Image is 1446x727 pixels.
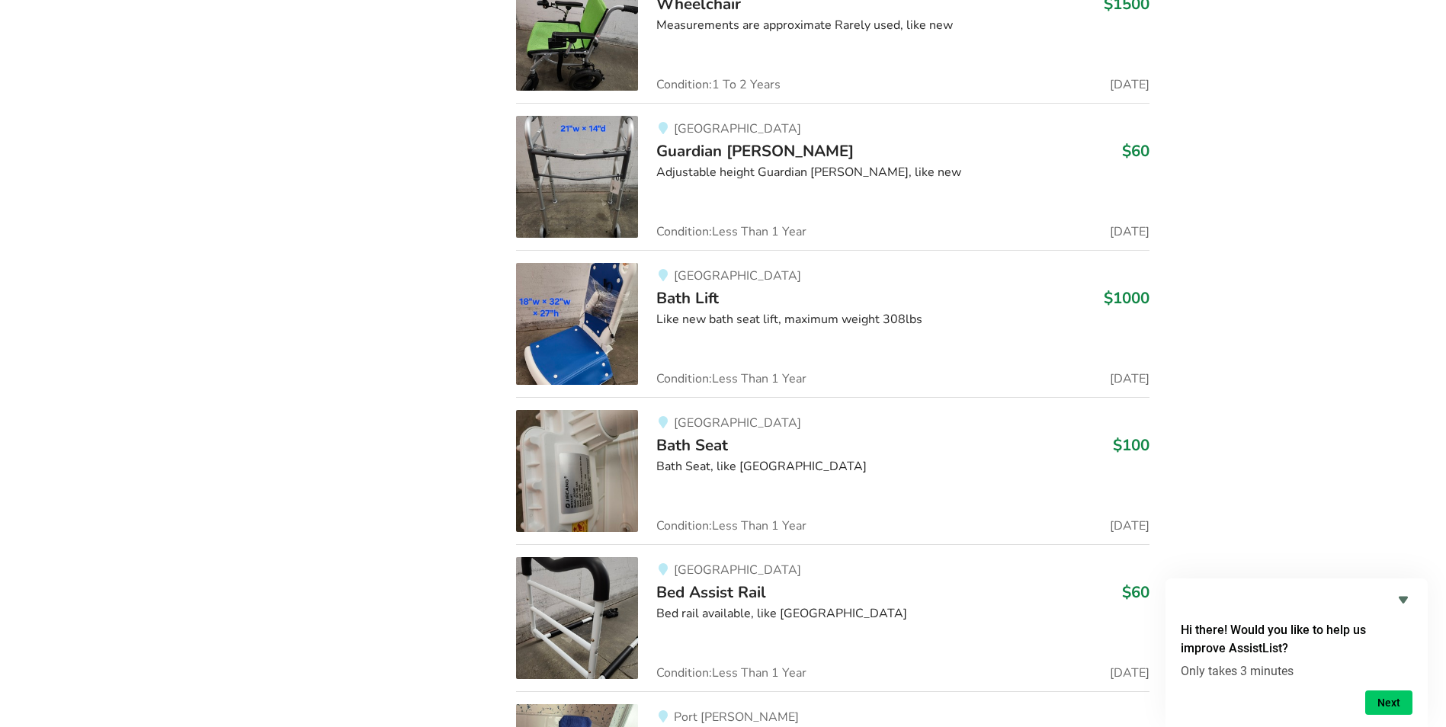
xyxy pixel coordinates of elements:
[516,250,1149,397] a: bathroom safety-bath lift[GEOGRAPHIC_DATA]Bath Lift$1000Like new bath seat lift, maximum weight 3...
[656,78,781,91] span: Condition: 1 To 2 Years
[516,263,638,385] img: bathroom safety-bath lift
[656,581,766,603] span: Bed Assist Rail
[656,17,1149,34] div: Measurements are approximate Rarely used, like new
[656,520,806,532] span: Condition: Less Than 1 Year
[1181,591,1412,715] div: Hi there! Would you like to help us improve AssistList?
[656,226,806,238] span: Condition: Less Than 1 Year
[516,544,1149,691] a: bedroom equipment-bed assist rail[GEOGRAPHIC_DATA]Bed Assist Rail$60Bed rail available, like [GEO...
[656,605,1149,623] div: Bed rail available, like [GEOGRAPHIC_DATA]
[674,267,801,284] span: [GEOGRAPHIC_DATA]
[1110,78,1149,91] span: [DATE]
[516,103,1149,250] a: mobility-guardian walker[GEOGRAPHIC_DATA]Guardian [PERSON_NAME]$60Adjustable height Guardian [PER...
[1110,667,1149,679] span: [DATE]
[1110,520,1149,532] span: [DATE]
[516,410,638,532] img: bathroom safety-bath seat
[674,415,801,431] span: [GEOGRAPHIC_DATA]
[1104,288,1149,308] h3: $1000
[674,120,801,137] span: [GEOGRAPHIC_DATA]
[656,287,719,309] span: Bath Lift
[674,562,801,578] span: [GEOGRAPHIC_DATA]
[1181,621,1412,658] h2: Hi there! Would you like to help us improve AssistList?
[516,116,638,238] img: mobility-guardian walker
[1122,582,1149,602] h3: $60
[1110,226,1149,238] span: [DATE]
[1122,141,1149,161] h3: $60
[1181,664,1412,678] p: Only takes 3 minutes
[1110,373,1149,385] span: [DATE]
[656,164,1149,181] div: Adjustable height Guardian [PERSON_NAME], like new
[656,373,806,385] span: Condition: Less Than 1 Year
[656,458,1149,476] div: Bath Seat, like [GEOGRAPHIC_DATA]
[516,397,1149,544] a: bathroom safety-bath seat[GEOGRAPHIC_DATA]Bath Seat$100Bath Seat, like [GEOGRAPHIC_DATA]Condition...
[516,557,638,679] img: bedroom equipment-bed assist rail
[656,140,854,162] span: Guardian [PERSON_NAME]
[1394,591,1412,609] button: Hide survey
[1113,435,1149,455] h3: $100
[674,709,799,725] span: Port [PERSON_NAME]
[656,434,728,456] span: Bath Seat
[1365,690,1412,715] button: Next question
[656,667,806,679] span: Condition: Less Than 1 Year
[656,311,1149,328] div: Like new bath seat lift, maximum weight 308lbs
